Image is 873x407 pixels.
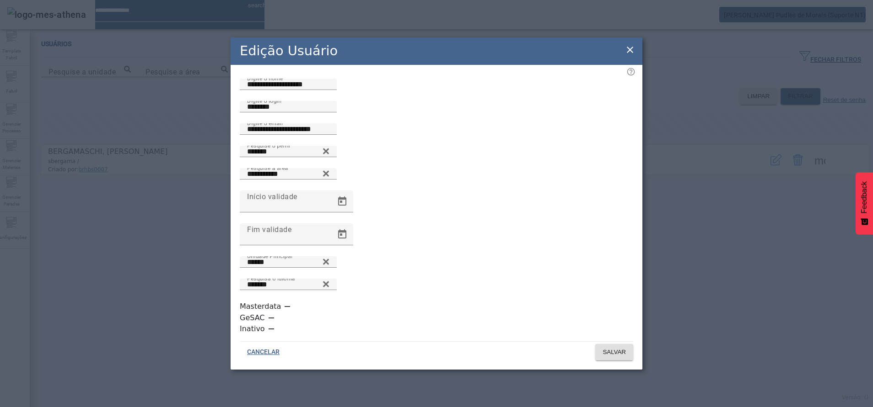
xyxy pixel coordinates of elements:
[331,223,353,245] button: Open calendar
[247,75,283,81] mat-label: Digite o nome
[247,169,329,180] input: Number
[595,344,633,360] button: SALVAR
[240,312,267,323] label: GeSAC
[247,97,281,104] mat-label: Digite o login
[247,257,329,268] input: Number
[247,279,329,290] input: Number
[603,348,626,357] span: SALVAR
[247,275,295,281] mat-label: Pesquisa o idioma
[247,164,288,171] mat-label: Pesquise a área
[240,344,287,360] button: CANCELAR
[331,190,353,212] button: Open calendar
[247,146,329,157] input: Number
[240,41,338,61] h2: Edição Usuário
[860,181,868,213] span: Feedback
[240,301,283,312] label: Masterdata
[247,120,283,126] mat-label: Digite o email
[247,142,290,148] mat-label: Pesquise o perfil
[247,253,292,259] mat-label: Unidade Principal
[240,323,267,334] label: Inativo
[247,348,280,357] span: CANCELAR
[247,192,297,201] mat-label: Início validade
[247,225,291,233] mat-label: Fim validade
[856,172,873,234] button: Feedback - Mostrar pesquisa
